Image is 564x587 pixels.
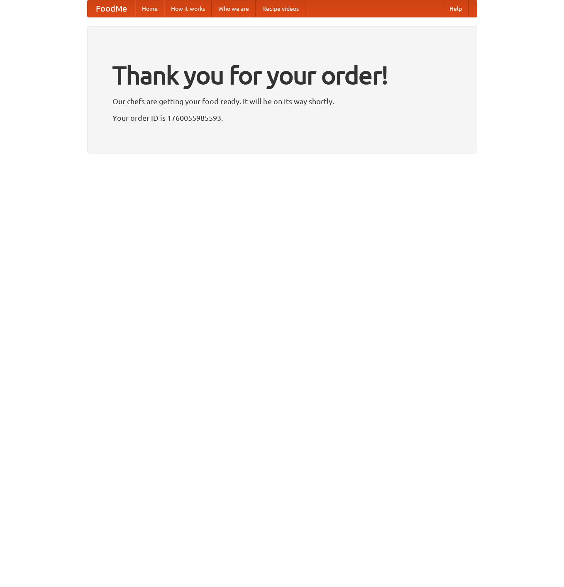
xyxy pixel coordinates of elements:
p: Your order ID is 1760055985593. [112,112,452,124]
a: How it works [164,0,212,17]
a: Help [443,0,469,17]
a: Who we are [212,0,256,17]
a: FoodMe [88,0,135,17]
h1: Thank you for your order! [112,55,452,95]
a: Home [135,0,164,17]
a: Recipe videos [256,0,305,17]
p: Our chefs are getting your food ready. It will be on its way shortly. [112,95,452,107]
